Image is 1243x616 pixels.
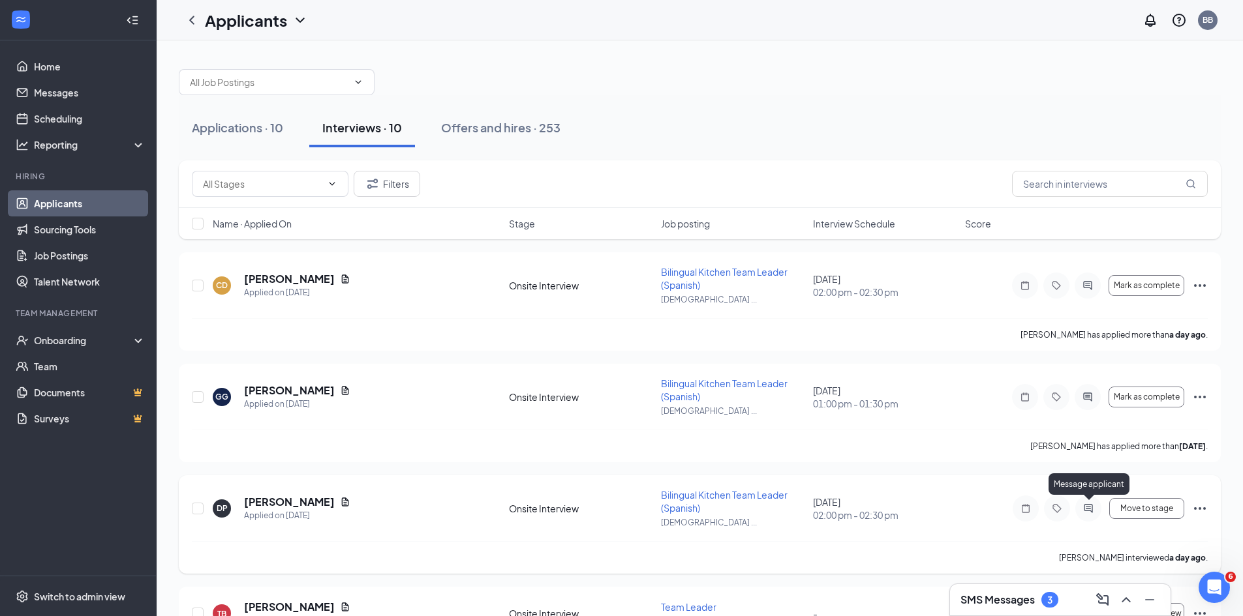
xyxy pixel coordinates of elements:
svg: Tag [1049,503,1065,514]
span: 02:00 pm - 02:30 pm [813,508,957,521]
div: [DATE] [813,272,957,299]
div: Applied on [DATE] [244,398,350,411]
div: Team Management [16,308,143,319]
span: Name · Applied On [213,217,292,230]
div: Applications · 10 [192,119,283,136]
div: DP [217,503,228,514]
svg: ChevronUp [1118,592,1134,608]
svg: ActiveChat [1080,392,1096,402]
svg: Tag [1049,392,1064,402]
p: [PERSON_NAME] has applied more than . [1030,441,1208,452]
a: Sourcing Tools [34,216,146,242]
div: Interviews · 10 [322,119,402,136]
div: Reporting [34,138,146,151]
span: 01:00 pm - 01:30 pm [813,397,957,410]
svg: Document [340,385,350,396]
span: 02:00 pm - 02:30 pm [813,286,957,299]
svg: Document [340,602,350,612]
div: BB [1203,14,1213,25]
input: Search in interviews [1012,171,1208,197]
svg: Ellipses [1192,389,1208,405]
button: Filter Filters [354,171,420,197]
div: Hiring [16,171,143,182]
span: Interview Schedule [813,217,895,230]
h5: [PERSON_NAME] [244,383,335,398]
p: [PERSON_NAME] interviewed . [1059,552,1208,563]
svg: Ellipses [1192,278,1208,293]
svg: Document [340,274,350,284]
svg: Note [1017,392,1033,402]
a: Scheduling [34,106,146,132]
svg: Tag [1049,280,1064,291]
svg: Collapse [126,14,139,27]
p: [DEMOGRAPHIC_DATA] ... [661,294,805,305]
svg: Notifications [1143,12,1158,28]
p: [DEMOGRAPHIC_DATA] ... [661,517,805,528]
svg: Document [340,497,350,507]
svg: ChevronLeft [184,12,200,28]
svg: ChevronDown [292,12,308,28]
a: Applicants [34,190,146,216]
button: Mark as complete [1109,275,1184,296]
button: Mark as complete [1109,387,1184,407]
div: Onsite Interview [509,279,653,292]
div: [DATE] [813,495,957,521]
span: 6 [1225,572,1236,582]
p: [PERSON_NAME] has applied more than . [1020,329,1208,340]
svg: Note [1017,280,1033,291]
span: Stage [509,217,535,230]
a: Home [34,53,146,80]
div: Message applicant [1049,473,1129,495]
span: Bilingual Kitchen Team Leader (Spanish) [661,266,788,291]
svg: ChevronDown [327,179,337,189]
svg: ActiveChat [1081,503,1096,514]
a: Messages [34,80,146,106]
span: Mark as complete [1114,392,1180,402]
h5: [PERSON_NAME] [244,272,335,286]
div: GG [215,391,228,402]
div: Switch to admin view [34,590,125,603]
span: Mark as complete [1114,281,1180,290]
div: Applied on [DATE] [244,509,350,522]
button: ChevronUp [1116,589,1137,610]
svg: Ellipses [1192,501,1208,516]
svg: Filter [365,176,380,192]
h1: Applicants [205,9,287,31]
p: [DEMOGRAPHIC_DATA] ... [661,405,805,417]
b: a day ago [1169,330,1206,340]
button: Move to stage [1109,498,1184,519]
a: Job Postings [34,242,146,269]
span: Bilingual Kitchen Team Leader (Spanish) [661,377,788,402]
div: Applied on [DATE] [244,286,350,299]
svg: Note [1018,503,1034,514]
div: Onsite Interview [509,502,653,515]
svg: Settings [16,590,29,603]
span: Score [965,217,991,230]
div: 3 [1047,594,1052,606]
div: CD [216,280,228,291]
button: ComposeMessage [1092,589,1113,610]
iframe: Intercom live chat [1199,572,1230,603]
svg: Analysis [16,138,29,151]
div: [DATE] [813,384,957,410]
svg: ComposeMessage [1095,592,1111,608]
a: Team [34,353,146,379]
h5: [PERSON_NAME] [244,495,335,509]
a: Talent Network [34,269,146,295]
b: a day ago [1169,553,1206,563]
svg: MagnifyingGlass [1186,179,1196,189]
svg: ActiveChat [1080,280,1096,291]
span: Job posting [661,217,710,230]
span: Team Leader [661,601,716,613]
b: [DATE] [1179,441,1206,451]
svg: QuestionInfo [1171,12,1187,28]
a: DocumentsCrown [34,379,146,405]
svg: UserCheck [16,334,29,347]
svg: ChevronDown [353,77,363,87]
input: All Job Postings [190,75,348,89]
h3: SMS Messages [960,593,1035,607]
svg: Minimize [1142,592,1158,608]
svg: WorkstreamLogo [14,13,27,26]
div: Onsite Interview [509,390,653,403]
